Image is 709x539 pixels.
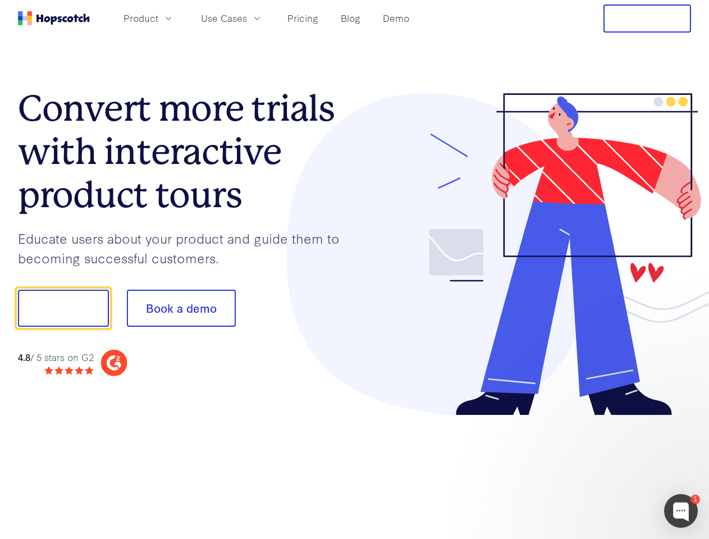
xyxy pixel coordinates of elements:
button: Use Cases [194,9,269,28]
p: Educate users about your product and guide them to becoming successful customers. [18,229,355,267]
strong: 4.8 [18,350,30,363]
div: / 5 stars on G2 [18,350,94,364]
a: Home [18,11,90,25]
button: Book a demo [127,290,236,327]
a: Pricing [283,9,323,28]
button: Free Trial [603,4,691,33]
span: Product [123,11,158,25]
a: Blog [336,9,365,28]
button: Product [117,9,181,28]
h1: Convert more trials with interactive product tours [18,87,355,216]
span: Use Cases [201,11,247,25]
a: Demo [378,9,414,28]
button: Show me! [18,290,109,327]
div: 1 [690,495,700,504]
